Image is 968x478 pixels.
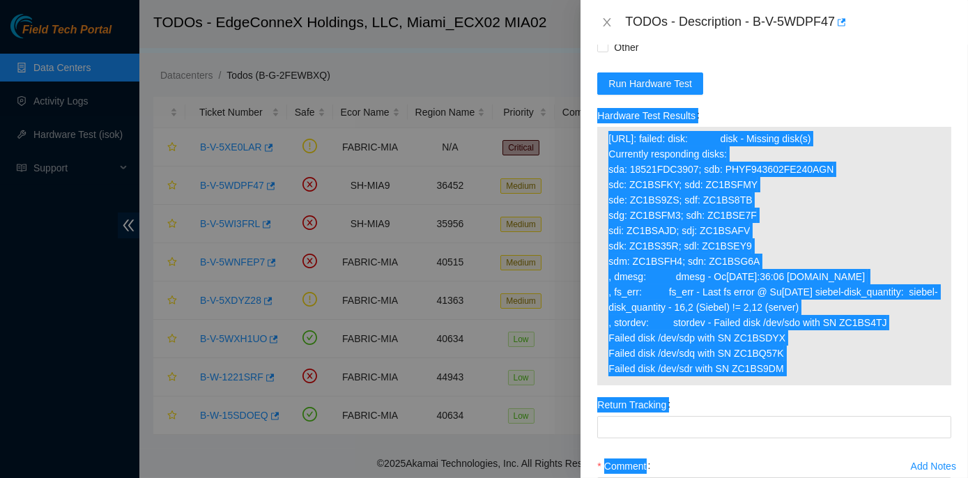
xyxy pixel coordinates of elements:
[597,394,676,416] label: Return Tracking
[911,461,956,471] div: Add Notes
[910,455,957,477] button: Add Notes
[597,72,703,95] button: Run Hardware Test
[597,455,656,477] label: Comment
[597,105,705,127] label: Hardware Test Results
[625,11,951,33] div: TODOs - Description - B-V-5WDPF47
[608,131,940,376] span: [URL]: failed: disk: disk - Missing disk(s) Currently responding disks: sda: 18521FDC3907; sdb: P...
[608,76,692,91] span: Run Hardware Test
[608,36,644,59] span: Other
[597,16,617,29] button: Close
[601,17,613,28] span: close
[597,416,951,438] input: Return Tracking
